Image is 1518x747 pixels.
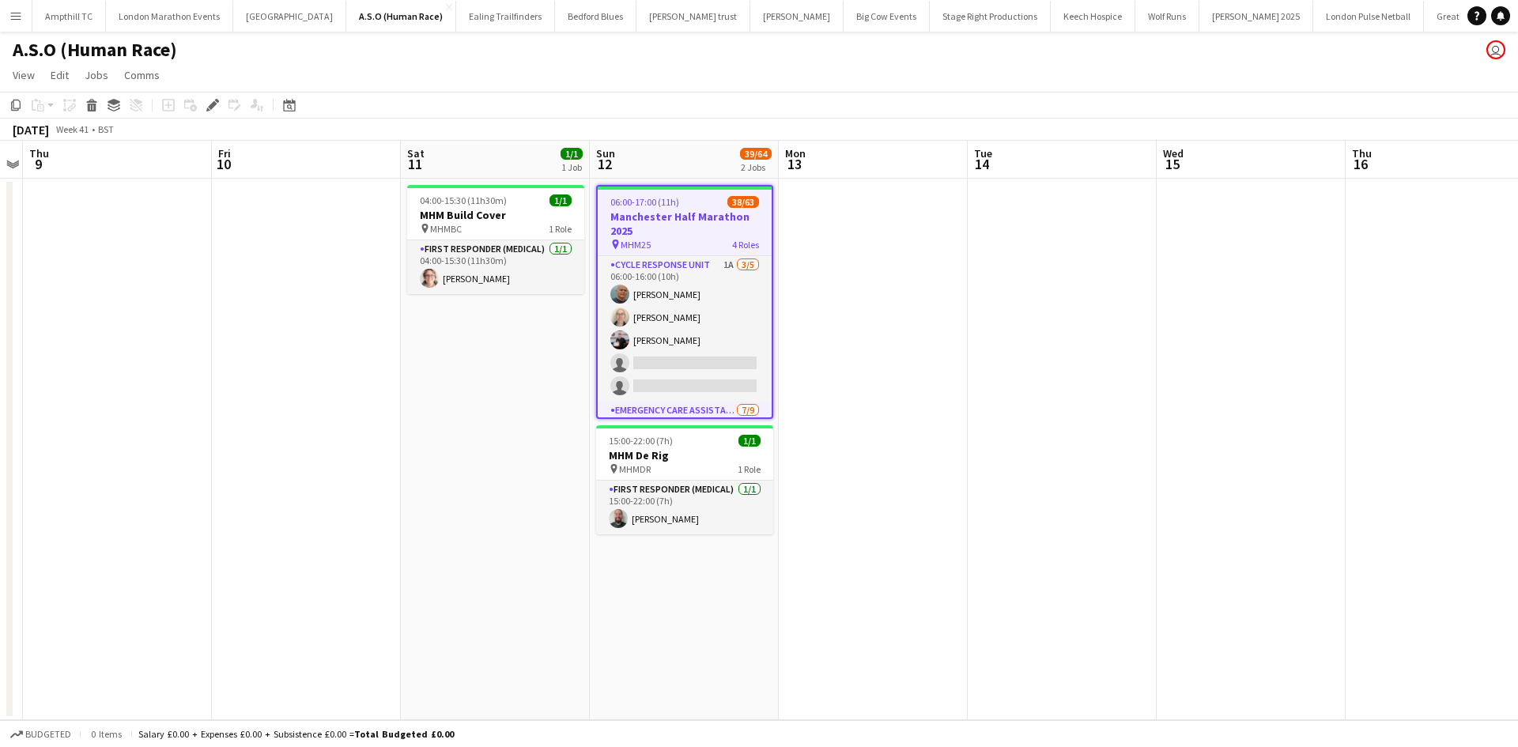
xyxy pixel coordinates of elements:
[354,728,454,740] span: Total Budgeted £0.00
[52,123,92,135] span: Week 41
[738,463,761,475] span: 1 Role
[609,435,673,447] span: 15:00-22:00 (7h)
[1313,1,1424,32] button: London Pulse Netball
[420,194,507,206] span: 04:00-15:30 (11h30m)
[25,729,71,740] span: Budgeted
[27,155,49,173] span: 9
[596,448,773,462] h3: MHM De Rig
[87,728,125,740] span: 0 items
[85,68,108,82] span: Jobs
[740,148,772,160] span: 39/64
[594,155,615,173] span: 12
[1199,1,1313,32] button: [PERSON_NAME] 2025
[1350,155,1372,173] span: 16
[619,463,651,475] span: MHMDR
[561,148,583,160] span: 1/1
[6,65,41,85] a: View
[216,155,231,173] span: 10
[598,209,772,238] h3: Manchester Half Marathon 2025
[596,146,615,160] span: Sun
[407,208,584,222] h3: MHM Build Cover
[738,435,761,447] span: 1/1
[596,185,773,419] app-job-card: 06:00-17:00 (11h)38/63Manchester Half Marathon 2025 MHM254 RolesCycle Response Unit1A3/506:00-16:...
[78,65,115,85] a: Jobs
[106,1,233,32] button: London Marathon Events
[727,196,759,208] span: 38/63
[456,1,555,32] button: Ealing Trailfinders
[44,65,75,85] a: Edit
[610,196,679,208] span: 06:00-17:00 (11h)
[13,68,35,82] span: View
[51,68,69,82] span: Edit
[124,68,160,82] span: Comms
[750,1,844,32] button: [PERSON_NAME]
[1051,1,1135,32] button: Keech Hospice
[218,146,231,160] span: Fri
[430,223,462,235] span: MHMBC
[621,239,651,251] span: MHM25
[98,123,114,135] div: BST
[549,194,572,206] span: 1/1
[785,146,806,160] span: Mon
[596,425,773,534] app-job-card: 15:00-22:00 (7h)1/1MHM De Rig MHMDR1 RoleFirst Responder (Medical)1/115:00-22:00 (7h)[PERSON_NAME]
[407,240,584,294] app-card-role: First Responder (Medical)1/104:00-15:30 (11h30m)[PERSON_NAME]
[636,1,750,32] button: [PERSON_NAME] trust
[598,256,772,402] app-card-role: Cycle Response Unit1A3/506:00-16:00 (10h)[PERSON_NAME][PERSON_NAME][PERSON_NAME]
[32,1,106,32] button: Ampthill TC
[29,146,49,160] span: Thu
[1161,155,1184,173] span: 15
[407,146,425,160] span: Sat
[118,65,166,85] a: Comms
[844,1,930,32] button: Big Cow Events
[598,402,772,639] app-card-role: Emergency Care Assistant (Medical)7/906:00-16:00 (10h)
[930,1,1051,32] button: Stage Right Productions
[741,161,771,173] div: 2 Jobs
[346,1,456,32] button: A.S.O (Human Race)
[783,155,806,173] span: 13
[138,728,454,740] div: Salary £0.00 + Expenses £0.00 + Subsistence £0.00 =
[233,1,346,32] button: [GEOGRAPHIC_DATA]
[561,161,582,173] div: 1 Job
[8,726,74,743] button: Budgeted
[1352,146,1372,160] span: Thu
[1135,1,1199,32] button: Wolf Runs
[596,481,773,534] app-card-role: First Responder (Medical)1/115:00-22:00 (7h)[PERSON_NAME]
[13,122,49,138] div: [DATE]
[407,185,584,294] app-job-card: 04:00-15:30 (11h30m)1/1MHM Build Cover MHMBC1 RoleFirst Responder (Medical)1/104:00-15:30 (11h30m...
[405,155,425,173] span: 11
[13,38,177,62] h1: A.S.O (Human Race)
[732,239,759,251] span: 4 Roles
[972,155,992,173] span: 14
[974,146,992,160] span: Tue
[1486,40,1505,59] app-user-avatar: Mark Boobier
[555,1,636,32] button: Bedford Blues
[1163,146,1184,160] span: Wed
[549,223,572,235] span: 1 Role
